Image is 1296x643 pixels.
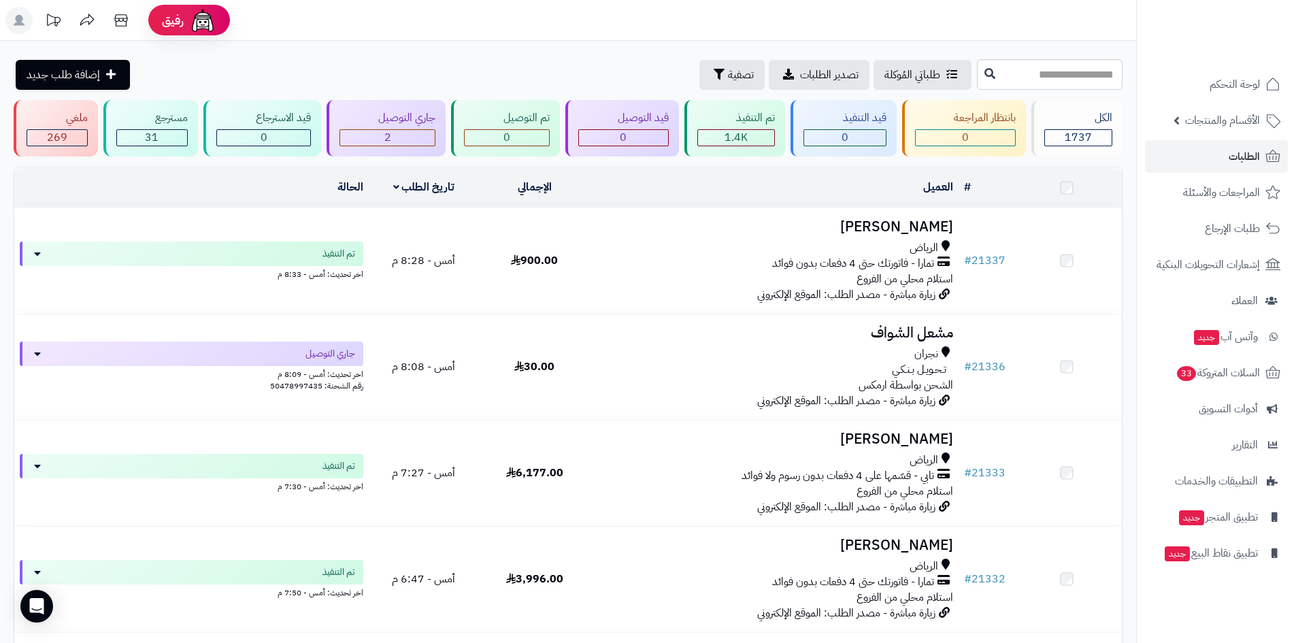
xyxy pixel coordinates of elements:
[1177,366,1196,381] span: 33
[563,100,682,156] a: قيد التوصيل 0
[757,499,935,515] span: زيارة مباشرة - مصدر الطلب: الموقع الإلكتروني
[1145,68,1288,101] a: لوحة التحكم
[595,538,953,553] h3: [PERSON_NAME]
[1176,363,1260,382] span: السلات المتروكة
[27,67,100,83] span: إضافة طلب جديد
[1185,111,1260,130] span: الأقسام والمنتجات
[697,110,776,126] div: تم التنفيذ
[1179,510,1204,525] span: جديد
[384,129,391,146] span: 2
[964,571,971,587] span: #
[392,359,455,375] span: أمس - 8:08 م
[910,559,938,574] span: الرياض
[1229,147,1260,166] span: الطلبات
[1029,100,1125,156] a: الكل1737
[595,431,953,447] h3: [PERSON_NAME]
[1205,219,1260,238] span: طلبات الإرجاع
[1145,176,1288,209] a: المراجعات والأسئلة
[339,110,436,126] div: جاري التوصيل
[757,393,935,409] span: زيارة مباشرة - مصدر الطلب: الموقع الإلكتروني
[11,100,101,156] a: ملغي 269
[1145,393,1288,425] a: أدوات التسويق
[899,100,1029,156] a: بانتظار المراجعة 0
[47,129,67,146] span: 269
[162,12,184,29] span: رفيق
[324,100,449,156] a: جاري التوصيل 2
[916,130,1016,146] div: 0
[788,100,899,156] a: قيد التنفيذ 0
[20,590,53,623] div: Open Intercom Messenger
[1145,284,1288,317] a: العملاء
[757,286,935,303] span: زيارة مباشرة - مصدر الطلب: الموقع الإلكتروني
[682,100,788,156] a: تم التنفيذ 1.4K
[1145,537,1288,570] a: تطبيق نقاط البيعجديد
[27,110,88,126] div: ملغي
[270,380,363,392] span: رقم الشحنة: 50478997435
[392,252,455,269] span: أمس - 8:28 م
[742,468,934,484] span: تابي - قسّمها على 4 دفعات بدون رسوم ولا فوائد
[1175,472,1258,491] span: التطبيقات والخدمات
[1163,544,1258,563] span: تطبيق نقاط البيع
[1178,508,1258,527] span: تطبيق المتجر
[393,179,455,195] a: تاريخ الطلب
[803,110,886,126] div: قيد التنفيذ
[800,67,859,83] span: تصدير الطلبات
[1145,248,1288,281] a: إشعارات التحويلات البنكية
[1145,140,1288,173] a: الطلبات
[804,130,886,146] div: 0
[392,571,455,587] span: أمس - 6:47 م
[20,584,363,599] div: اخر تحديث: أمس - 7:50 م
[859,377,953,393] span: الشحن بواسطة ارمكس
[16,60,130,90] a: إضافة طلب جديد
[116,110,188,126] div: مسترجع
[145,129,159,146] span: 31
[964,465,1006,481] a: #21333
[772,574,934,590] span: تمارا - فاتورتك حتى 4 دفعات بدون فوائد
[337,179,363,195] a: الحالة
[892,362,946,378] span: تـحـويـل بـنـكـي
[964,252,971,269] span: #
[1145,357,1288,389] a: السلات المتروكة33
[1210,75,1260,94] span: لوحة التحكم
[884,67,940,83] span: طلباتي المُوكلة
[964,252,1006,269] a: #21337
[117,130,188,146] div: 31
[1203,38,1283,67] img: logo-2.png
[1232,435,1258,455] span: التقارير
[595,325,953,341] h3: مشعل الشواف
[1199,399,1258,418] span: أدوات التسويق
[189,7,216,34] img: ai-face.png
[698,130,775,146] div: 1435
[1145,429,1288,461] a: التقارير
[728,67,754,83] span: تصفية
[964,359,1006,375] a: #21336
[962,129,969,146] span: 0
[1065,129,1092,146] span: 1737
[322,247,355,261] span: تم التنفيذ
[964,571,1006,587] a: #21332
[514,359,554,375] span: 30.00
[511,252,558,269] span: 900.00
[910,240,938,256] span: الرياض
[923,179,953,195] a: العميل
[1231,291,1258,310] span: العملاء
[874,60,971,90] a: طلباتي المُوكلة
[101,100,201,156] a: مسترجع 31
[20,266,363,280] div: اخر تحديث: أمس - 8:33 م
[36,7,70,37] a: تحديثات المنصة
[857,589,953,606] span: استلام محلي من الفروع
[1145,212,1288,245] a: طلبات الإرجاع
[595,219,953,235] h3: [PERSON_NAME]
[1157,255,1260,274] span: إشعارات التحويلات البنكية
[1183,183,1260,202] span: المراجعات والأسئلة
[964,359,971,375] span: #
[915,110,1016,126] div: بانتظار المراجعة
[217,130,310,146] div: 0
[769,60,869,90] a: تصدير الطلبات
[857,483,953,499] span: استلام محلي من الفروع
[20,366,363,380] div: اخر تحديث: أمس - 8:09 م
[518,179,552,195] a: الإجمالي
[201,100,324,156] a: قيد الاسترجاع 0
[340,130,435,146] div: 2
[448,100,563,156] a: تم التوصيل 0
